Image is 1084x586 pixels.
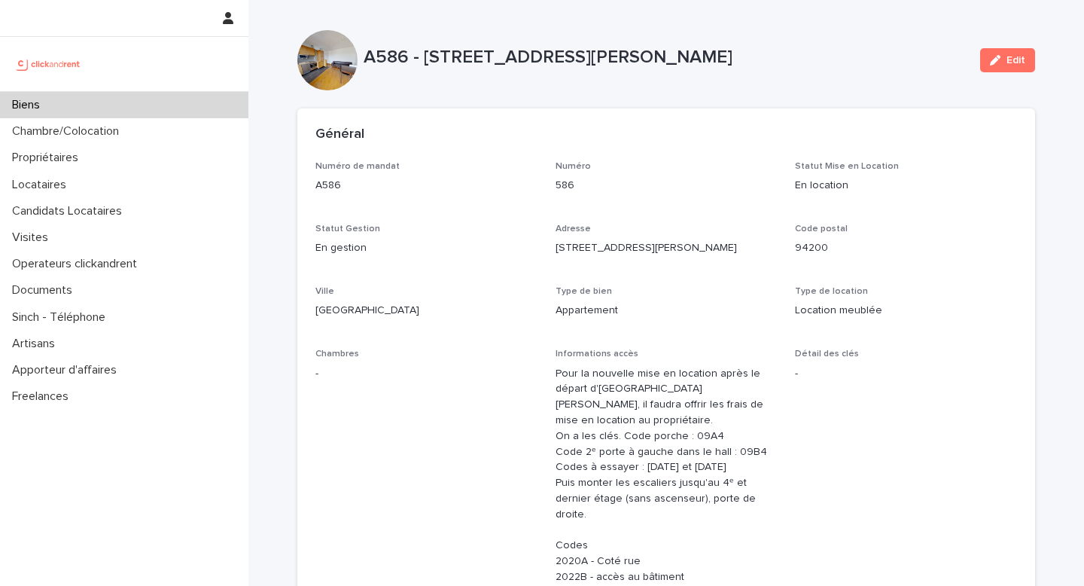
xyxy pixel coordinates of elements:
[315,127,364,143] h2: Général
[556,303,778,319] p: Appartement
[315,303,537,319] p: [GEOGRAPHIC_DATA]
[315,178,537,194] p: A586
[6,204,134,218] p: Candidats Locataires
[556,287,612,296] span: Type de bien
[315,349,359,359] span: Chambres
[795,303,1017,319] p: Location meublée
[6,363,129,377] p: Apporteur d'affaires
[795,349,859,359] span: Détail des clés
[315,240,537,256] p: En gestion
[315,224,380,233] span: Statut Gestion
[6,389,81,404] p: Freelances
[556,240,778,256] p: [STREET_ADDRESS][PERSON_NAME]
[6,230,60,245] p: Visites
[556,178,778,194] p: 586
[795,162,899,171] span: Statut Mise en Location
[315,366,537,382] p: -
[6,178,78,192] p: Locataires
[6,124,131,139] p: Chambre/Colocation
[315,162,400,171] span: Numéro de mandat
[6,283,84,298] p: Documents
[1006,55,1025,66] span: Edit
[6,257,149,271] p: Operateurs clickandrent
[6,151,90,165] p: Propriétaires
[6,98,52,112] p: Biens
[795,240,1017,256] p: 94200
[556,162,591,171] span: Numéro
[795,366,1017,382] p: -
[980,48,1035,72] button: Edit
[556,224,591,233] span: Adresse
[795,287,868,296] span: Type de location
[6,337,67,351] p: Artisans
[364,47,968,69] p: A586 - [STREET_ADDRESS][PERSON_NAME]
[315,287,334,296] span: Ville
[556,349,638,359] span: Informations accès
[12,49,85,79] img: UCB0brd3T0yccxBKYDjQ
[795,178,1017,194] p: En location
[795,224,848,233] span: Code postal
[6,310,117,325] p: Sinch - Téléphone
